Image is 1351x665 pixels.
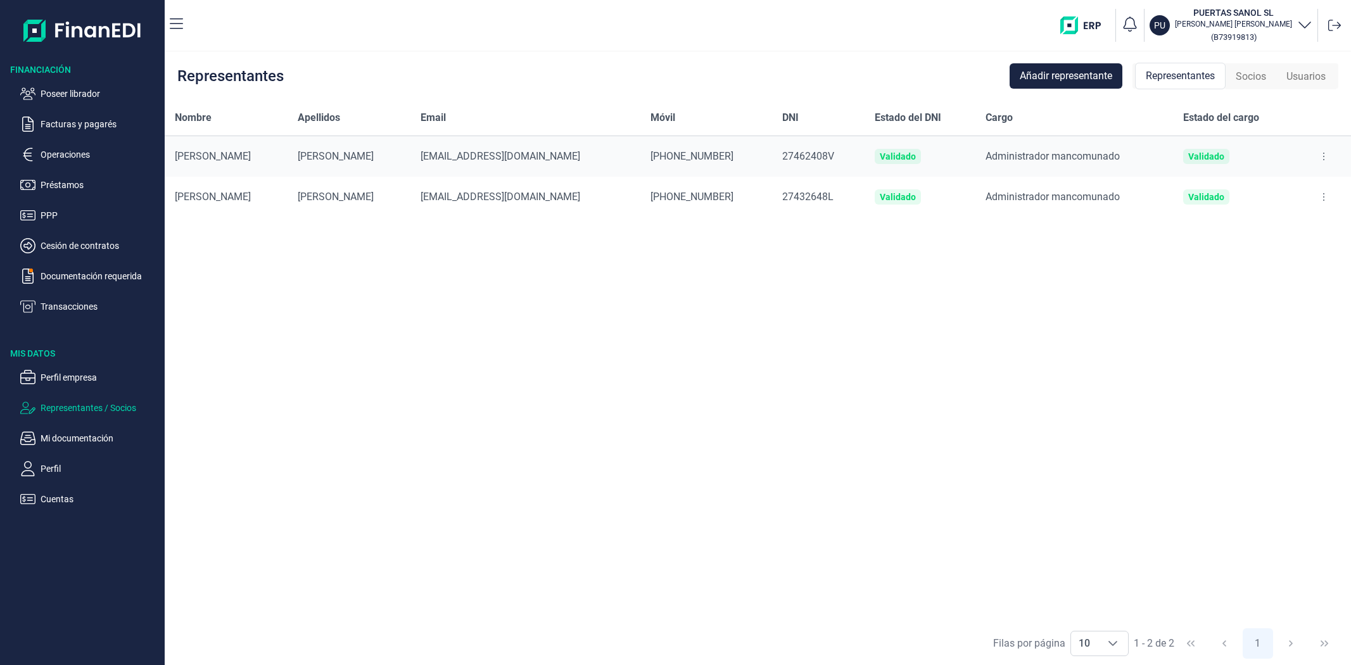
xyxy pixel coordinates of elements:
[1211,32,1257,42] small: Copiar cif
[41,238,160,253] p: Cesión de contratos
[175,191,251,203] span: [PERSON_NAME]
[1226,64,1276,89] div: Socios
[1175,6,1292,19] h3: PUERTAS SANOL SL
[421,150,580,162] span: [EMAIL_ADDRESS][DOMAIN_NAME]
[1209,628,1240,659] button: Previous Page
[41,147,160,162] p: Operaciones
[20,461,160,476] button: Perfil
[175,110,212,125] span: Nombre
[993,636,1065,651] div: Filas por página
[41,491,160,507] p: Cuentas
[1150,6,1312,44] button: PUPUERTAS SANOL SL[PERSON_NAME] [PERSON_NAME](B73919813)
[20,208,160,223] button: PPP
[986,191,1120,203] span: Administrador mancomunado
[20,269,160,284] button: Documentación requerida
[1286,69,1326,84] span: Usuarios
[1020,68,1112,84] span: Añadir representante
[20,238,160,253] button: Cesión de contratos
[20,491,160,507] button: Cuentas
[782,191,834,203] span: 27432648L
[20,299,160,314] button: Transacciones
[41,461,160,476] p: Perfil
[1175,19,1292,29] p: [PERSON_NAME] [PERSON_NAME]
[20,370,160,385] button: Perfil empresa
[41,117,160,132] p: Facturas y pagarés
[880,192,916,202] div: Validado
[782,150,834,162] span: 27462408V
[20,400,160,415] button: Representantes / Socios
[421,110,446,125] span: Email
[20,431,160,446] button: Mi documentación
[1010,63,1122,89] button: Añadir representante
[41,370,160,385] p: Perfil empresa
[298,110,340,125] span: Apellidos
[1243,628,1273,659] button: Page 1
[20,86,160,101] button: Poseer librador
[986,110,1013,125] span: Cargo
[41,208,160,223] p: PPP
[650,150,733,162] span: [PHONE_NUMBER]
[650,110,675,125] span: Móvil
[1276,628,1306,659] button: Next Page
[298,191,374,203] span: [PERSON_NAME]
[782,110,799,125] span: DNI
[298,150,374,162] span: [PERSON_NAME]
[1188,192,1224,202] div: Validado
[1276,64,1336,89] div: Usuarios
[1146,68,1215,84] span: Representantes
[1134,638,1174,649] span: 1 - 2 de 2
[1183,110,1259,125] span: Estado del cargo
[20,177,160,193] button: Préstamos
[1071,631,1098,655] span: 10
[41,177,160,193] p: Préstamos
[986,150,1120,162] span: Administrador mancomunado
[1309,628,1340,659] button: Last Page
[41,431,160,446] p: Mi documentación
[1135,63,1226,89] div: Representantes
[880,151,916,161] div: Validado
[20,147,160,162] button: Operaciones
[177,68,284,84] div: Representantes
[1188,151,1224,161] div: Validado
[1236,69,1266,84] span: Socios
[20,117,160,132] button: Facturas y pagarés
[23,10,142,51] img: Logo de aplicación
[1154,19,1165,32] p: PU
[175,150,251,162] span: [PERSON_NAME]
[421,191,580,203] span: [EMAIL_ADDRESS][DOMAIN_NAME]
[41,86,160,101] p: Poseer librador
[41,269,160,284] p: Documentación requerida
[41,400,160,415] p: Representantes / Socios
[875,110,941,125] span: Estado del DNI
[1098,631,1128,655] div: Choose
[41,299,160,314] p: Transacciones
[650,191,733,203] span: [PHONE_NUMBER]
[1176,628,1206,659] button: First Page
[1060,16,1110,34] img: erp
